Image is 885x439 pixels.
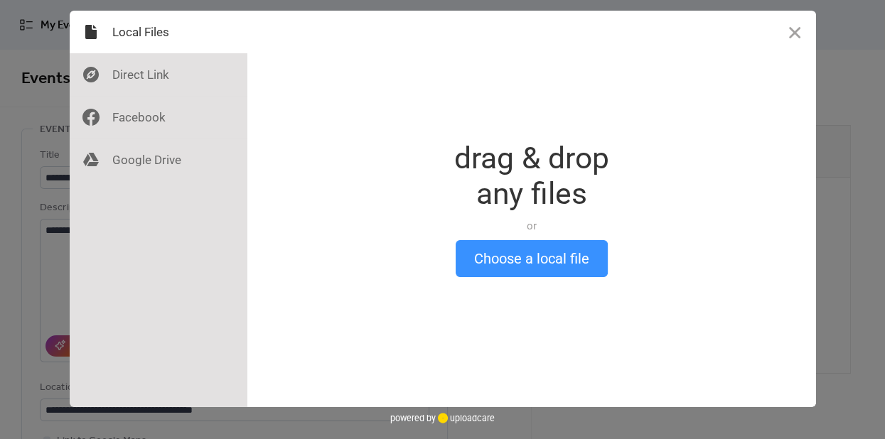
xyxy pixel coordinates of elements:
[390,407,495,428] div: powered by
[773,11,816,53] button: Close
[454,141,609,212] div: drag & drop any files
[70,139,247,181] div: Google Drive
[70,11,247,53] div: Local Files
[70,96,247,139] div: Facebook
[436,413,495,423] a: uploadcare
[70,53,247,96] div: Direct Link
[454,219,609,233] div: or
[456,240,608,277] button: Choose a local file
